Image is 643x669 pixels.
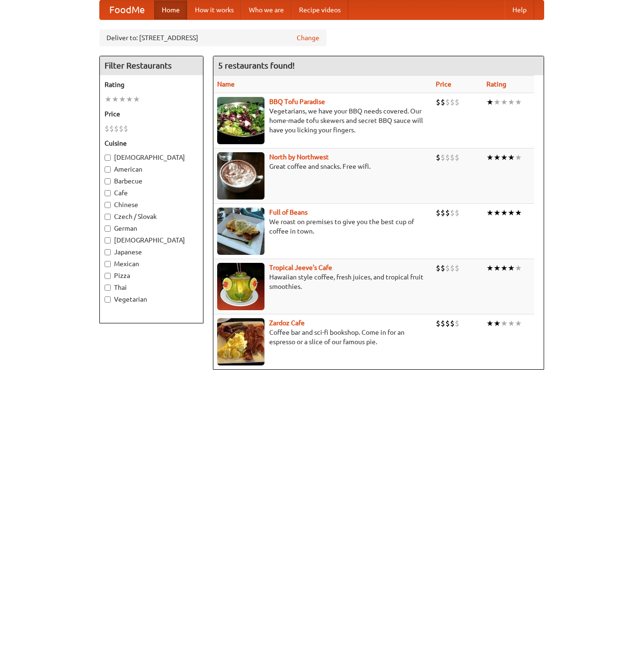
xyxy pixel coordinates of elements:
a: Home [154,0,187,19]
h5: Rating [105,80,198,89]
h5: Cuisine [105,139,198,148]
li: $ [445,152,450,163]
label: Mexican [105,259,198,269]
label: [DEMOGRAPHIC_DATA] [105,235,198,245]
a: FoodMe [100,0,154,19]
li: ★ [515,152,522,163]
a: Help [505,0,534,19]
li: ★ [508,97,515,107]
li: ★ [133,94,140,104]
li: ★ [501,97,508,107]
label: [DEMOGRAPHIC_DATA] [105,153,198,162]
li: ★ [486,152,493,163]
li: $ [445,208,450,218]
li: ★ [493,318,501,329]
img: tofuparadise.jpg [217,97,264,144]
li: ★ [112,94,119,104]
input: Japanese [105,249,111,255]
li: $ [455,97,459,107]
li: ★ [493,263,501,273]
li: ★ [508,318,515,329]
li: $ [436,263,440,273]
li: $ [455,318,459,329]
a: How it works [187,0,241,19]
li: $ [455,263,459,273]
li: ★ [126,94,133,104]
li: $ [119,123,123,134]
li: $ [455,208,459,218]
label: Japanese [105,247,198,257]
li: $ [445,318,450,329]
label: Pizza [105,271,198,280]
a: Zardoz Cafe [269,319,305,327]
li: $ [450,208,455,218]
input: Cafe [105,190,111,196]
li: ★ [486,263,493,273]
img: zardoz.jpg [217,318,264,365]
li: ★ [105,94,112,104]
li: $ [440,318,445,329]
li: $ [455,152,459,163]
li: $ [436,318,440,329]
input: American [105,166,111,173]
div: Deliver to: [STREET_ADDRESS] [99,29,326,46]
li: $ [440,208,445,218]
a: Full of Beans [269,209,308,216]
label: Vegetarian [105,295,198,304]
a: Change [297,33,319,43]
input: Mexican [105,261,111,267]
a: North by Northwest [269,153,329,161]
li: ★ [515,208,522,218]
li: ★ [501,208,508,218]
li: $ [436,97,440,107]
li: $ [436,208,440,218]
img: beans.jpg [217,208,264,255]
input: German [105,226,111,232]
li: ★ [515,263,522,273]
li: ★ [501,152,508,163]
li: $ [450,152,455,163]
label: Cafe [105,188,198,198]
li: $ [105,123,109,134]
li: ★ [508,208,515,218]
input: Czech / Slovak [105,214,111,220]
h5: Price [105,109,198,119]
li: $ [445,263,450,273]
li: $ [440,97,445,107]
p: Hawaiian style coffee, fresh juices, and tropical fruit smoothies. [217,272,428,291]
input: Barbecue [105,178,111,184]
img: north.jpg [217,152,264,200]
li: $ [436,152,440,163]
input: Vegetarian [105,296,111,303]
li: $ [450,97,455,107]
label: Chinese [105,200,198,209]
li: ★ [493,97,501,107]
a: BBQ Tofu Paradise [269,98,325,105]
h4: Filter Restaurants [100,56,203,75]
li: ★ [508,152,515,163]
p: Coffee bar and sci-fi bookshop. Come in for an espresso or a slice of our famous pie. [217,328,428,347]
li: ★ [486,318,493,329]
a: Recipe videos [291,0,348,19]
li: ★ [486,208,493,218]
li: $ [109,123,114,134]
a: Tropical Jeeve's Cafe [269,264,332,271]
li: $ [445,97,450,107]
label: Barbecue [105,176,198,186]
li: ★ [493,152,501,163]
a: Who we are [241,0,291,19]
input: [DEMOGRAPHIC_DATA] [105,155,111,161]
label: Czech / Slovak [105,212,198,221]
li: $ [440,152,445,163]
li: ★ [486,97,493,107]
label: American [105,165,198,174]
li: ★ [501,263,508,273]
p: We roast on premises to give you the best cup of coffee in town. [217,217,428,236]
p: Vegetarians, we have your BBQ needs covered. Our home-made tofu skewers and secret BBQ sauce will... [217,106,428,135]
li: ★ [508,263,515,273]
